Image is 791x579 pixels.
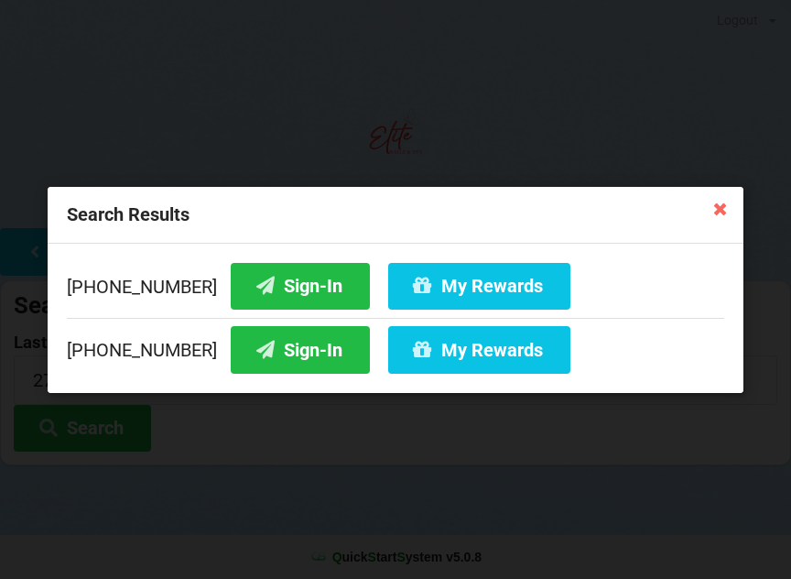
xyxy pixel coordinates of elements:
div: [PHONE_NUMBER] [67,317,724,373]
div: [PHONE_NUMBER] [67,262,724,317]
button: Sign-In [231,326,370,373]
button: Sign-In [231,262,370,309]
div: Search Results [48,187,743,244]
button: My Rewards [388,262,570,309]
button: My Rewards [388,326,570,373]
